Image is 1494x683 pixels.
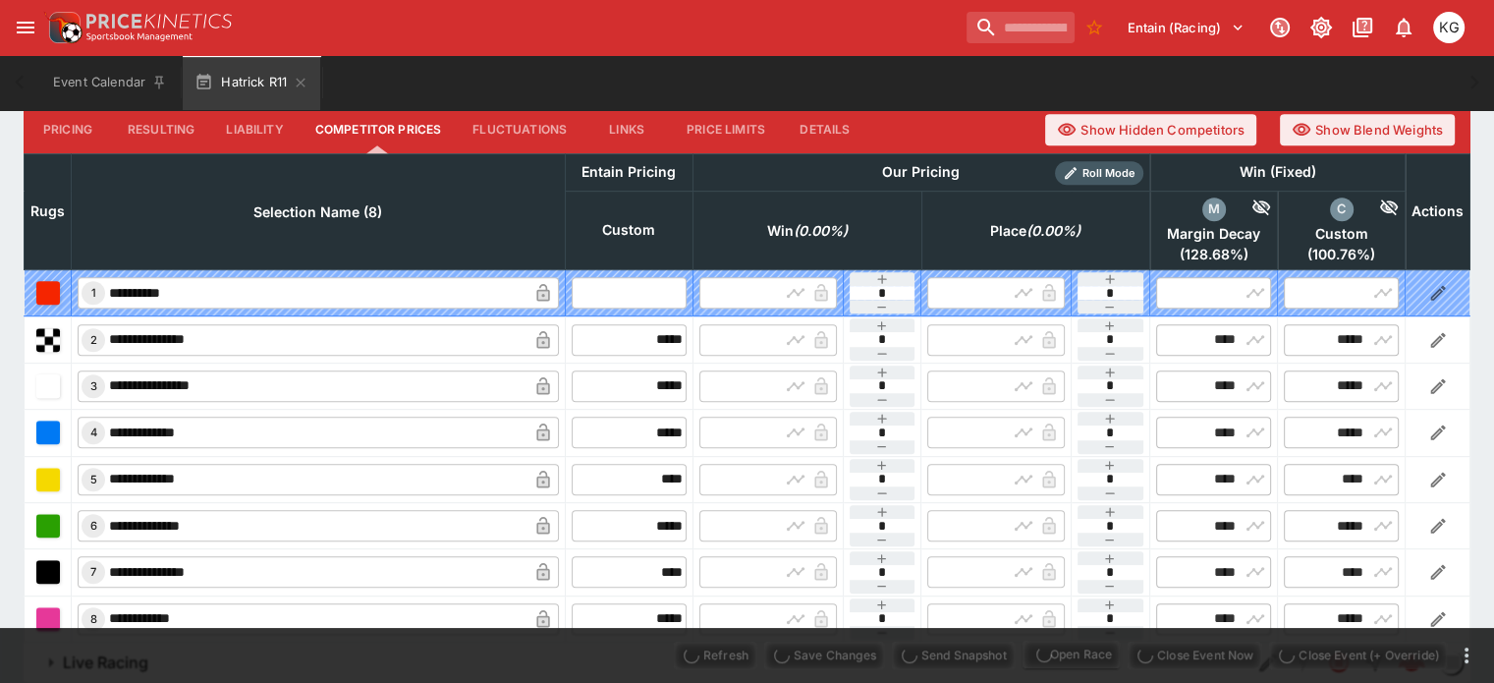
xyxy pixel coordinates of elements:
[86,473,101,486] span: 5
[1026,219,1080,243] em: ( 0.00 %)
[1345,10,1380,45] button: Documentation
[967,12,1075,43] input: search
[86,612,101,626] span: 8
[968,219,1102,243] span: Place(0.00%)
[1023,641,1120,668] div: split button
[1427,6,1470,49] button: Kevin Gutschlag
[24,106,112,153] button: Pricing
[1150,153,1406,191] th: Win (Fixed)
[41,55,179,110] button: Event Calendar
[1354,198,1400,221] div: Hide Competitor
[86,519,101,533] span: 6
[1156,246,1271,263] span: ( 128.68 %)
[457,106,582,153] button: Fluctuations
[8,10,43,45] button: open drawer
[43,8,83,47] img: PriceKinetics Logo
[1045,114,1256,145] button: Show Hidden Competitors
[86,14,232,28] img: PriceKinetics
[1455,644,1478,667] button: more
[746,219,869,243] span: Win(0.00%)
[25,153,72,269] th: Rugs
[794,219,848,243] em: ( 0.00 %)
[86,426,101,439] span: 4
[86,333,101,347] span: 2
[183,55,320,110] button: Hatrick R11
[87,286,100,300] span: 1
[1284,246,1399,263] span: ( 100.76 %)
[1386,10,1421,45] button: Notifications
[1079,12,1110,43] button: No Bookmarks
[210,106,299,153] button: Liability
[1262,10,1298,45] button: Connected to PK
[1202,198,1226,221] div: margin_decay
[1116,12,1256,43] button: Select Tenant
[874,160,968,185] div: Our Pricing
[1156,225,1271,243] span: Margin Decay
[1284,225,1399,243] span: Custom
[232,200,404,224] span: Selection Name (8)
[582,106,671,153] button: Links
[1226,198,1272,221] div: Hide Competitor
[300,106,458,153] button: Competitor Prices
[86,32,193,41] img: Sportsbook Management
[112,106,210,153] button: Resulting
[1330,198,1354,221] div: custom
[1075,165,1143,182] span: Roll Mode
[86,379,101,393] span: 3
[1406,153,1470,269] th: Actions
[1280,114,1455,145] button: Show Blend Weights
[1433,12,1465,43] div: Kevin Gutschlag
[1055,161,1143,185] div: Show/hide Price Roll mode configuration.
[86,565,100,579] span: 7
[565,191,692,269] th: Custom
[781,106,869,153] button: Details
[565,153,692,191] th: Entain Pricing
[671,106,781,153] button: Price Limits
[1303,10,1339,45] button: Toggle light/dark mode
